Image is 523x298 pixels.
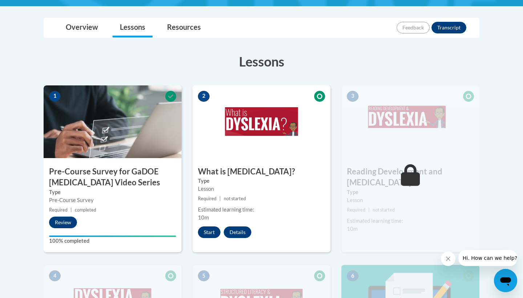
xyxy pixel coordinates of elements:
[224,226,251,238] button: Details
[198,196,216,201] span: Required
[347,226,358,232] span: 10m
[49,217,77,228] button: Review
[198,206,325,214] div: Estimated learning time:
[198,185,325,193] div: Lesson
[373,207,395,213] span: not started
[75,207,96,213] span: completed
[49,188,176,196] label: Type
[347,207,365,213] span: Required
[397,22,430,33] button: Feedback
[160,18,208,37] a: Resources
[113,18,153,37] a: Lessons
[49,237,176,245] label: 100% completed
[347,270,358,281] span: 6
[431,22,466,33] button: Transcript
[49,207,68,213] span: Required
[44,166,182,189] h3: Pre-Course Survey for GaDOE [MEDICAL_DATA] Video Series
[192,85,331,158] img: Course Image
[49,196,176,204] div: Pre-Course Survey
[347,188,474,196] label: Type
[368,207,370,213] span: |
[44,85,182,158] img: Course Image
[224,196,246,201] span: not started
[44,52,479,71] h3: Lessons
[341,166,479,189] h3: Reading Development and [MEDICAL_DATA]
[49,270,61,281] span: 4
[58,18,105,37] a: Overview
[494,269,517,292] iframe: Button to launch messaging window
[198,177,325,185] label: Type
[49,235,176,237] div: Your progress
[458,250,517,266] iframe: Message from company
[219,196,221,201] span: |
[347,196,474,204] div: Lesson
[341,85,479,158] img: Course Image
[347,217,474,225] div: Estimated learning time:
[49,91,61,102] span: 1
[198,226,220,238] button: Start
[441,251,455,266] iframe: Close message
[192,166,331,177] h3: What is [MEDICAL_DATA]?
[70,207,72,213] span: |
[347,91,358,102] span: 3
[198,214,209,221] span: 10m
[198,91,210,102] span: 2
[198,270,210,281] span: 5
